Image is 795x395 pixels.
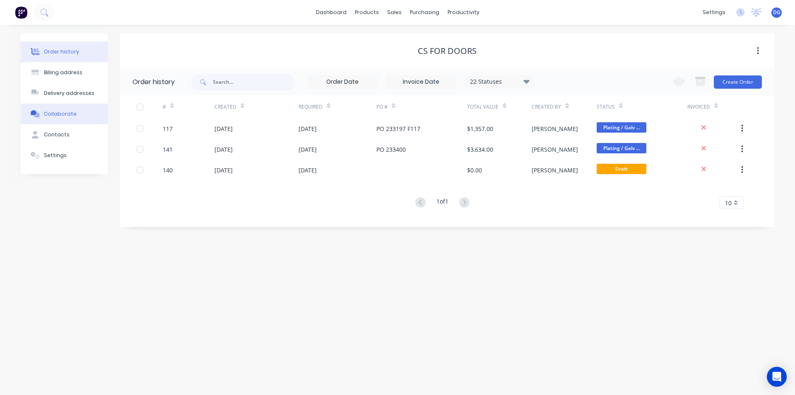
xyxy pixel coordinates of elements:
button: Billing address [21,62,108,83]
button: Delivery addresses [21,83,108,104]
div: Required [299,103,323,111]
div: $1,357.00 [467,124,493,133]
div: [DATE] [299,124,317,133]
div: Required [299,95,376,118]
div: [PERSON_NAME] [532,145,578,154]
div: [DATE] [214,124,233,133]
div: Delivery addresses [44,90,94,97]
div: Status [597,95,687,118]
div: Open Intercom Messenger [767,367,787,387]
a: dashboard [312,6,351,19]
div: Created [214,95,299,118]
div: [DATE] [299,145,317,154]
input: Invoice Date [386,76,456,88]
div: 140 [163,166,173,174]
div: 22 Statuses [465,77,535,86]
button: Create Order [714,75,762,89]
div: sales [383,6,406,19]
div: PO 233197 F117 [376,124,420,133]
span: DG [773,9,781,16]
div: # [163,103,166,111]
div: CS For Doors [418,46,477,56]
span: Plating / Galv ... [597,143,646,153]
div: PO # [376,103,388,111]
div: Created By [532,95,596,118]
div: 141 [163,145,173,154]
div: Invoiced [687,95,739,118]
div: Created By [532,103,561,111]
div: settings [699,6,730,19]
div: 117 [163,124,173,133]
input: Search... [213,74,295,90]
div: PO 233400 [376,145,406,154]
button: Contacts [21,124,108,145]
div: Order history [132,77,175,87]
div: purchasing [406,6,443,19]
div: Order history [44,48,79,56]
div: $3,634.00 [467,145,493,154]
span: Draft [597,164,646,174]
div: # [163,95,214,118]
div: [PERSON_NAME] [532,166,578,174]
div: $0.00 [467,166,482,174]
div: Invoiced [687,103,710,111]
div: productivity [443,6,484,19]
div: Settings [44,152,67,159]
input: Order Date [308,76,377,88]
div: [DATE] [214,166,233,174]
div: Collaborate [44,110,77,118]
div: Total Value [467,95,532,118]
div: Billing address [44,69,82,76]
span: 10 [725,199,732,207]
img: Factory [15,6,27,19]
div: [DATE] [299,166,317,174]
div: PO # [376,95,467,118]
div: Contacts [44,131,70,138]
div: Total Value [467,103,499,111]
button: Order history [21,41,108,62]
button: Collaborate [21,104,108,124]
div: [PERSON_NAME] [532,124,578,133]
div: Created [214,103,236,111]
div: [DATE] [214,145,233,154]
div: Status [597,103,615,111]
div: 1 of 1 [436,197,448,209]
span: Plating / Galv ... [597,122,646,133]
div: products [351,6,383,19]
button: Settings [21,145,108,166]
